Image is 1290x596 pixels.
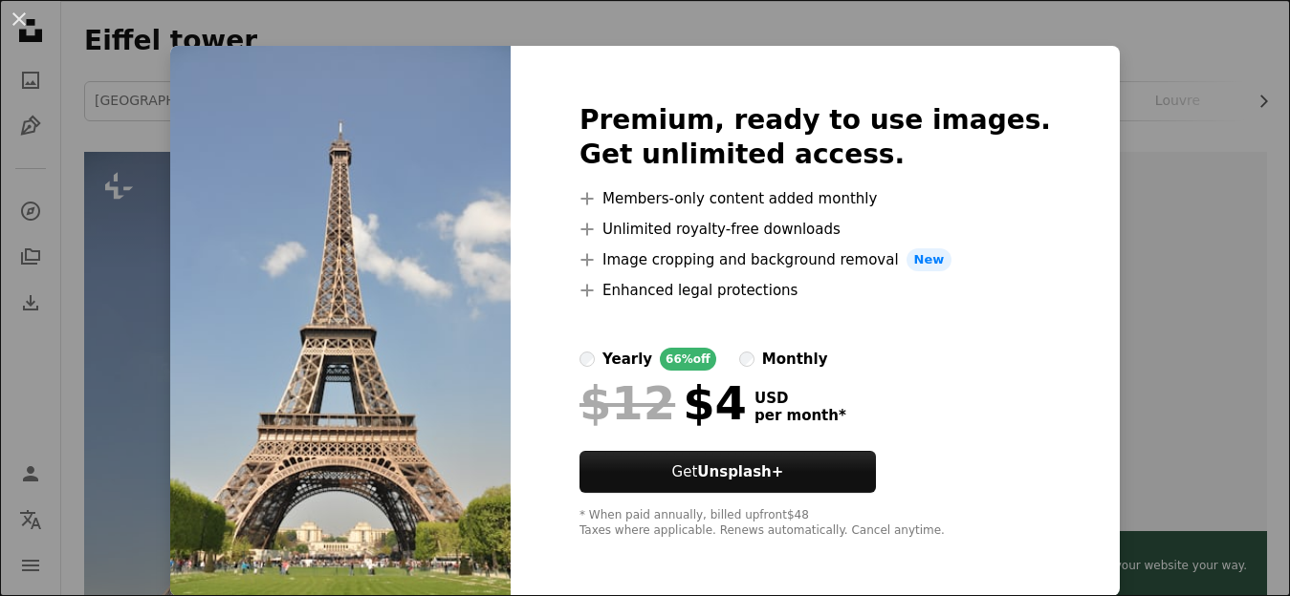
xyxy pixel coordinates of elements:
input: monthly [739,351,754,367]
span: USD [754,390,846,407]
strong: Unsplash+ [697,463,783,480]
span: per month * [754,407,846,424]
img: premium_photo-1719430569503-338fc89eb21f [170,46,511,596]
li: Unlimited royalty-free downloads [579,218,1051,241]
li: Members-only content added monthly [579,187,1051,210]
button: GetUnsplash+ [579,451,876,493]
div: * When paid annually, billed upfront $48 Taxes where applicable. Renews automatically. Cancel any... [579,508,1051,539]
span: New [907,248,952,271]
span: $12 [579,378,675,428]
div: yearly [602,348,652,371]
div: monthly [762,348,828,371]
div: 66% off [660,348,716,371]
div: $4 [579,378,747,428]
li: Image cropping and background removal [579,248,1051,271]
li: Enhanced legal protections [579,279,1051,302]
h2: Premium, ready to use images. Get unlimited access. [579,103,1051,172]
input: yearly66%off [579,351,595,367]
